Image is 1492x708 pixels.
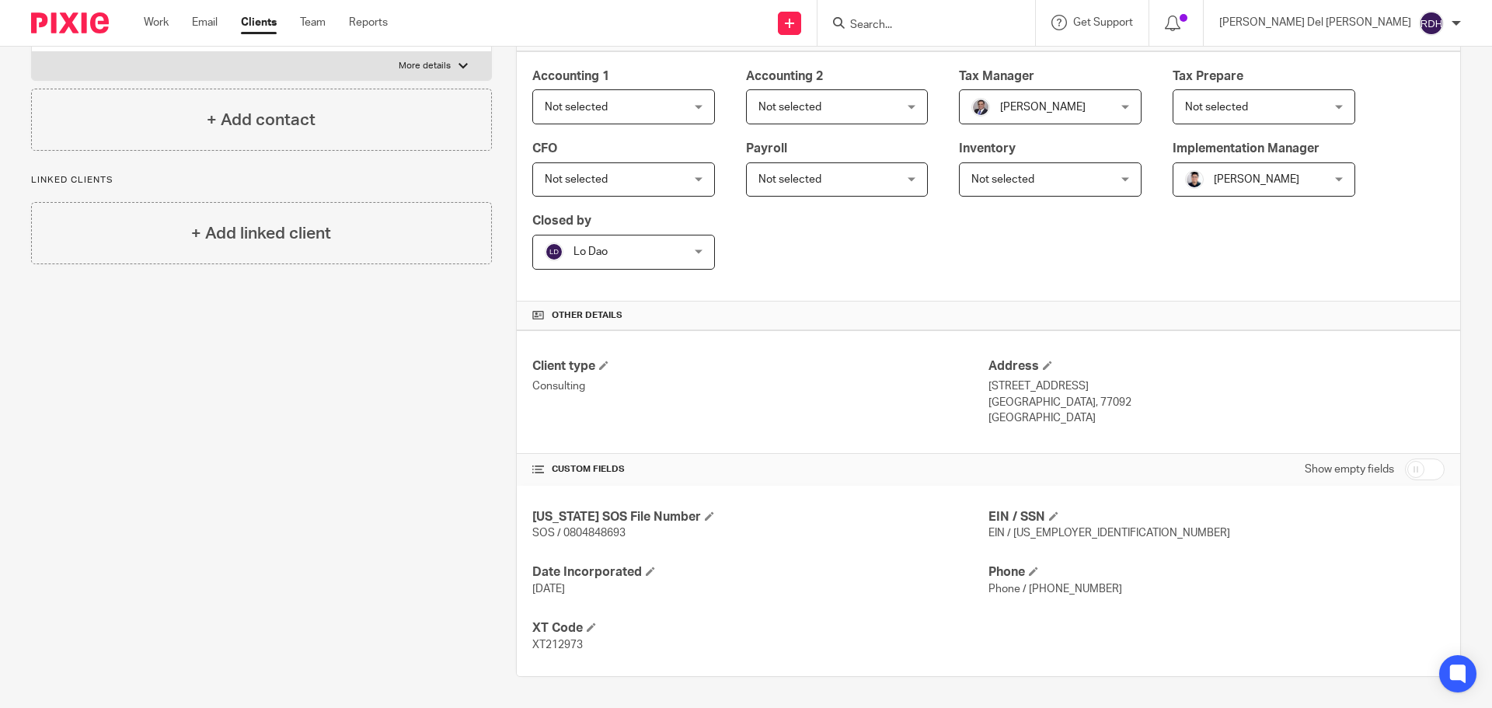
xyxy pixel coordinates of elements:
h4: Date Incorporated [532,564,988,581]
span: Not selected [758,102,821,113]
h4: Phone [988,564,1445,581]
span: Not selected [545,174,608,185]
a: Team [300,15,326,30]
span: [PERSON_NAME] [1214,174,1299,185]
span: Not selected [758,174,821,185]
span: Accounting 1 [532,70,609,82]
span: SOS / 0804848693 [532,528,626,539]
span: [DATE] [532,584,565,595]
p: Consulting [532,378,988,394]
p: [GEOGRAPHIC_DATA] [988,410,1445,426]
span: XT212973 [532,640,583,650]
label: Show empty fields [1305,462,1394,477]
a: Email [192,15,218,30]
span: [PERSON_NAME] [1000,102,1086,113]
span: Get Support [1073,17,1133,28]
h4: Client type [532,358,988,375]
img: IMG_0272.png [1185,170,1204,189]
span: Tax Manager [959,70,1034,82]
span: Accounting 2 [746,70,823,82]
a: Reports [349,15,388,30]
p: More details [399,60,451,72]
p: [STREET_ADDRESS] [988,378,1445,394]
span: Not selected [971,174,1034,185]
span: Phone / [PHONE_NUMBER] [988,584,1122,595]
h4: + Add linked client [191,221,331,246]
h4: CUSTOM FIELDS [532,463,988,476]
span: Tax Prepare [1173,70,1243,82]
span: EIN / [US_EMPLOYER_IDENTIFICATION_NUMBER] [988,528,1230,539]
h4: XT Code [532,620,988,637]
img: Pixie [31,12,109,33]
h4: Address [988,358,1445,375]
h4: EIN / SSN [988,509,1445,525]
img: svg%3E [545,242,563,261]
a: Work [144,15,169,30]
span: Inventory [959,142,1016,155]
span: CFO [532,142,557,155]
span: Closed by [532,214,591,227]
p: [GEOGRAPHIC_DATA], 77092 [988,395,1445,410]
input: Search [849,19,988,33]
img: svg%3E [1419,11,1444,36]
span: Implementation Manager [1173,142,1319,155]
span: Not selected [545,102,608,113]
span: Other details [552,309,622,322]
p: Linked clients [31,174,492,187]
img: thumbnail_IMG_0720.jpg [971,98,990,117]
h4: + Add contact [207,108,315,132]
span: Lo Dao [573,246,608,257]
span: Payroll [746,142,787,155]
p: [PERSON_NAME] Del [PERSON_NAME] [1219,15,1411,30]
h4: [US_STATE] SOS File Number [532,509,988,525]
span: Not selected [1185,102,1248,113]
a: Clients [241,15,277,30]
